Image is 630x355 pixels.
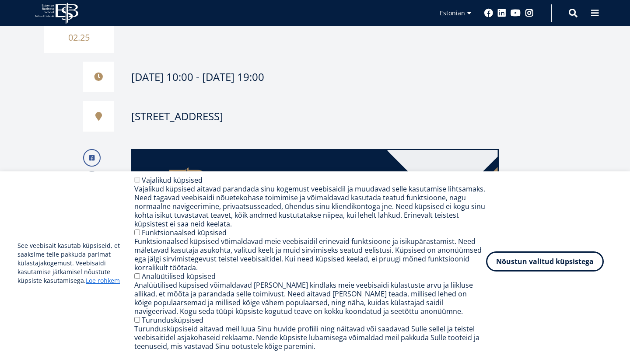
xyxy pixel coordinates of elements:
label: Turundusküpsised [142,315,203,325]
a: Youtube [511,9,521,17]
small: 02.25 [52,31,105,44]
a: Instagram [525,9,534,17]
a: Linkedin [497,9,506,17]
label: Funktsionaalsed küpsised [142,228,227,237]
img: EBS Tudengivarjupäevad 2025 [131,149,499,320]
div: Vajalikud küpsised aitavad parandada sinu kogemust veebisaidil ja muudavad selle kasutamise lihts... [134,184,486,228]
div: Turundusküpsiseid aitavad meil luua Sinu huvide profiili ning näitavad või saadavad Sulle sellel ... [134,324,486,351]
p: See veebisait kasutab küpsiseid, et saaksime teile pakkuda parimat külastajakogemust. Veebisaidi ... [17,241,134,285]
a: Facebook [484,9,493,17]
div: [STREET_ADDRESS] [131,110,223,123]
div: [DATE] 10:00 - [DATE] 19:00 [83,62,499,92]
div: Analüütilised küpsised võimaldavad [PERSON_NAME] kindlaks meie veebisaidi külastuste arvu ja liik... [134,281,486,316]
button: Nõustun valitud küpsistega [486,251,604,271]
div: Funktsionaalsed küpsised võimaldavad meie veebisaidil erinevaid funktsioone ja isikupärastamist. ... [134,237,486,272]
a: Loe rohkem [86,276,120,285]
a: Facebook [83,149,101,167]
label: Vajalikud küpsised [142,175,203,185]
label: Analüütilised küpsised [142,271,216,281]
